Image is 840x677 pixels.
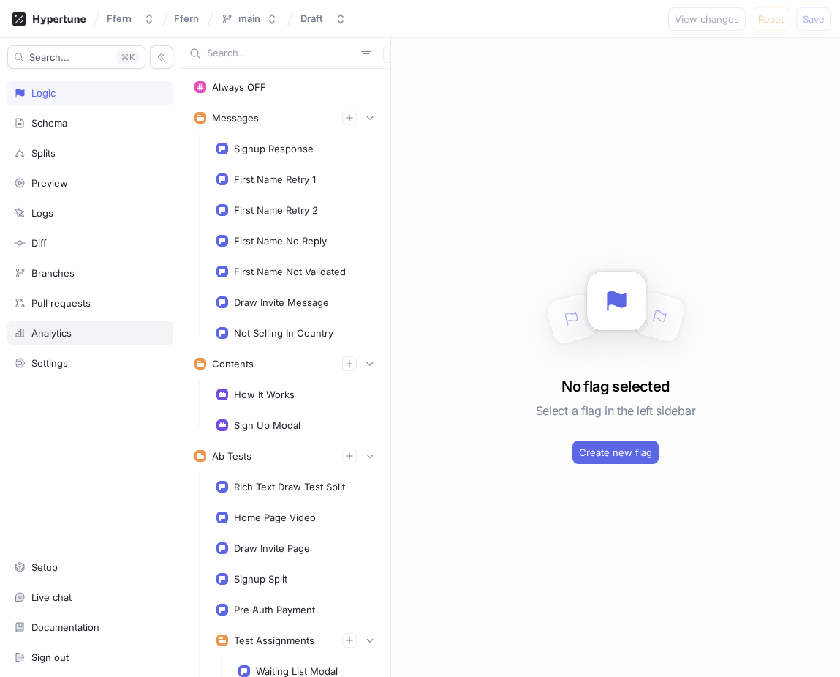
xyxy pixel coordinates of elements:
[174,13,199,23] span: Ffern
[234,173,316,185] div: First Name Retry 1
[295,7,352,31] button: Draft
[238,12,260,25] div: main
[31,177,68,189] div: Preview
[207,46,355,61] input: Search...
[234,419,300,431] div: Sign Up Modal
[29,53,69,61] span: Search...
[234,143,314,154] div: Signup Response
[572,441,659,464] button: Create new flag
[215,7,284,31] button: main
[234,235,327,247] div: First Name No Reply
[31,147,56,159] div: Splits
[234,266,346,277] div: First Name Not Validated
[31,327,72,339] div: Analytics
[31,561,58,573] div: Setup
[234,327,333,339] div: Not Selling In Country
[234,604,315,616] div: Pre Auth Payment
[758,15,784,23] span: Reset
[234,296,329,308] div: Draw Invite Message
[579,448,652,457] span: Create new flag
[116,50,139,64] div: K
[212,81,266,93] div: Always OFF
[234,389,295,400] div: How It Works
[234,204,318,216] div: First Name Retry 2
[234,635,314,646] div: Test Assignments
[31,591,72,603] div: Live chat
[107,12,132,25] div: Ffern
[31,621,99,633] div: Documentation
[212,112,259,124] div: Messages
[31,87,56,99] div: Logic
[31,237,47,249] div: Diff
[31,357,68,369] div: Settings
[796,7,831,31] button: Save
[561,375,669,397] h3: No flag selected
[31,267,75,279] div: Branches
[212,358,254,370] div: Contents
[31,297,91,309] div: Pull requests
[101,7,161,31] button: Ffern
[536,397,695,424] h5: Select a flag in the left sidebar
[300,12,323,25] div: Draft
[212,450,251,462] div: Ab Tests
[7,615,173,640] a: Documentation
[234,542,310,554] div: Draw Invite Page
[668,7,746,31] button: View changes
[31,117,67,129] div: Schema
[803,15,825,23] span: Save
[752,7,790,31] button: Reset
[234,573,287,585] div: Signup Split
[675,15,739,23] span: View changes
[7,45,145,69] button: Search...K
[234,481,345,493] div: Rich Text Draw Test Split
[256,665,338,677] div: Waiting List Modal
[234,512,316,523] div: Home Page Video
[31,207,53,219] div: Logs
[31,651,69,663] div: Sign out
